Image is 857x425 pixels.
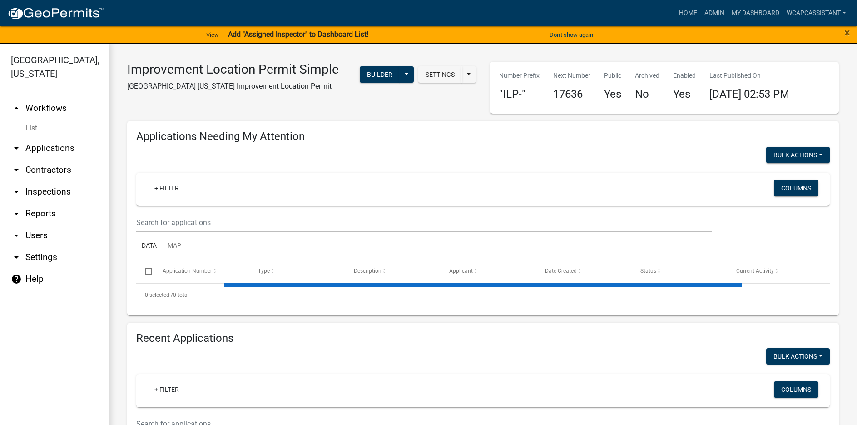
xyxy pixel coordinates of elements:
[11,103,22,114] i: arrow_drop_up
[709,88,789,100] span: [DATE] 02:53 PM
[604,71,621,80] p: Public
[127,62,339,77] h3: Improvement Location Permit Simple
[163,268,212,274] span: Application Number
[441,260,536,282] datatable-header-cell: Applicant
[418,66,462,83] button: Settings
[766,348,830,365] button: Bulk Actions
[766,147,830,163] button: Bulk Actions
[11,208,22,219] i: arrow_drop_down
[228,30,368,39] strong: Add "Assigned Inspector" to Dashboard List!
[709,71,789,80] p: Last Published On
[127,81,339,92] p: [GEOGRAPHIC_DATA] [US_STATE] Improvement Location Permit
[635,71,659,80] p: Archived
[258,268,270,274] span: Type
[345,260,441,282] datatable-header-cell: Description
[728,5,783,22] a: My Dashboard
[783,5,850,22] a: wcapcassistant
[673,88,696,101] h4: Yes
[736,268,774,274] span: Current Activity
[360,66,400,83] button: Builder
[604,88,621,101] h4: Yes
[136,213,712,232] input: Search for applications
[162,232,187,261] a: Map
[136,332,830,345] h4: Recent Applications
[635,88,659,101] h4: No
[136,232,162,261] a: Data
[774,381,818,398] button: Columns
[774,180,818,196] button: Columns
[675,5,701,22] a: Home
[11,230,22,241] i: arrow_drop_down
[136,130,830,143] h4: Applications Needing My Attention
[553,88,590,101] h4: 17636
[536,260,632,282] datatable-header-cell: Date Created
[545,268,577,274] span: Date Created
[145,292,173,298] span: 0 selected /
[449,268,473,274] span: Applicant
[727,260,823,282] datatable-header-cell: Current Activity
[136,260,154,282] datatable-header-cell: Select
[632,260,728,282] datatable-header-cell: Status
[147,180,186,196] a: + Filter
[553,71,590,80] p: Next Number
[147,381,186,398] a: + Filter
[136,284,830,306] div: 0 total
[154,260,249,282] datatable-header-cell: Application Number
[546,27,597,42] button: Don't show again
[11,165,22,175] i: arrow_drop_down
[673,71,696,80] p: Enabled
[844,27,850,38] button: Close
[11,274,22,285] i: help
[701,5,728,22] a: Admin
[844,26,850,39] span: ×
[640,268,656,274] span: Status
[499,71,540,80] p: Number Prefix
[249,260,345,282] datatable-header-cell: Type
[499,88,540,101] h4: "ILP-"
[354,268,381,274] span: Description
[11,186,22,197] i: arrow_drop_down
[11,143,22,154] i: arrow_drop_down
[11,252,22,263] i: arrow_drop_down
[203,27,223,42] a: View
